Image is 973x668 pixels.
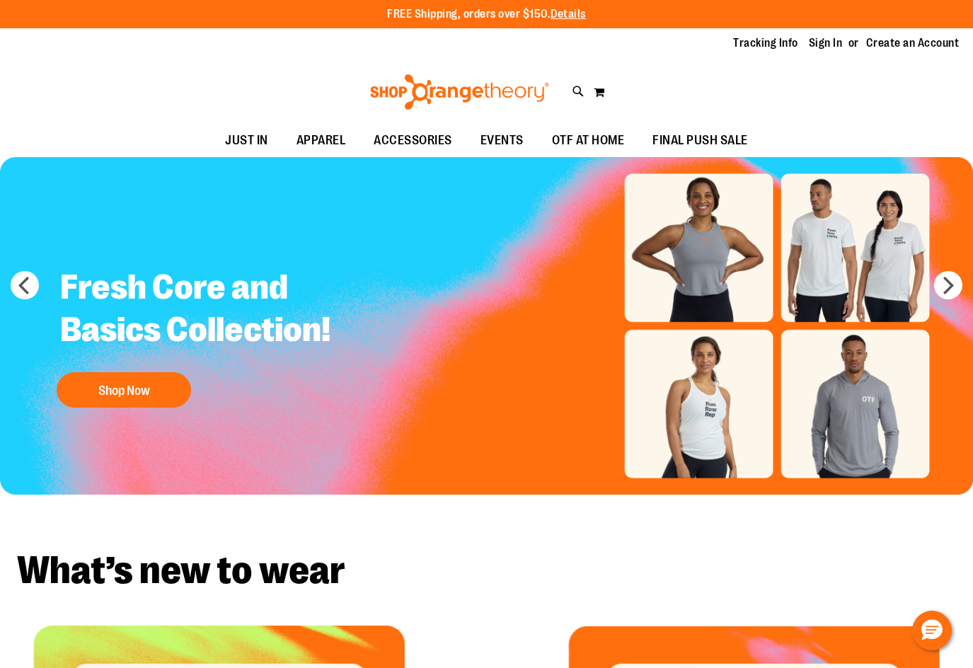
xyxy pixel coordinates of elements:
[296,125,346,156] span: APPAREL
[934,271,962,299] button: next
[17,551,956,590] h2: What’s new to wear
[809,35,843,51] a: Sign In
[538,125,639,157] a: OTF AT HOME
[552,125,625,156] span: OTF AT HOME
[652,125,748,156] span: FINAL PUSH SALE
[638,125,762,157] a: FINAL PUSH SALE
[733,35,798,51] a: Tracking Info
[225,125,268,156] span: JUST IN
[368,74,551,110] img: Shop Orangetheory
[359,125,466,157] a: ACCESSORIES
[480,125,524,156] span: EVENTS
[374,125,452,156] span: ACCESSORIES
[466,125,538,157] a: EVENTS
[57,372,191,408] button: Shop Now
[551,8,586,21] a: Details
[11,271,39,299] button: prev
[912,611,952,650] button: Hello, have a question? Let’s chat.
[211,125,282,157] a: JUST IN
[387,6,586,23] p: FREE Shipping, orders over $150.
[282,125,360,157] a: APPAREL
[866,35,960,51] a: Create an Account
[50,255,390,365] h2: Fresh Core and Basics Collection!
[50,255,390,415] a: Fresh Core and Basics Collection! Shop Now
